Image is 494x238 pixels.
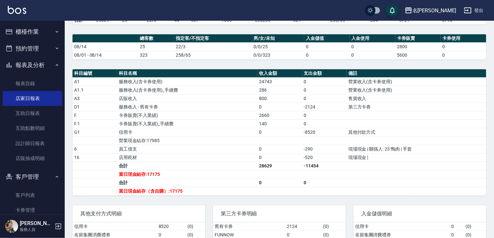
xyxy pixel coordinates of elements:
[257,145,302,153] td: 0
[302,153,347,162] td: -520
[73,153,117,162] td: 16
[441,34,486,43] th: 卡券使用
[347,153,486,162] td: 現場現金 |
[174,34,252,43] th: 指定客/不指定客
[347,69,486,78] th: 備註
[3,23,62,40] button: 櫃檯作業
[73,145,117,153] td: 6
[257,69,302,78] th: 收入金額
[186,222,205,231] td: ( 0 )
[117,128,258,136] td: 信用卡
[3,57,62,74] button: 報表及分析
[395,51,441,59] td: 5600
[257,86,302,94] td: 286
[117,170,258,178] td: 當日現金結存:17175
[347,103,486,111] td: 第三方卡券
[347,86,486,94] td: 營業收入(含卡券使用)
[441,42,486,51] td: 0
[20,227,53,232] p: 服務人員
[257,94,302,103] td: 800
[3,168,62,185] button: 客戶管理
[3,106,62,121] a: 互助日報表
[350,34,395,43] th: 入金使用
[5,220,18,233] img: Person
[395,42,441,51] td: 2800
[302,119,347,128] td: 0
[304,42,350,51] td: 0
[73,42,139,51] td: 08/14
[117,77,258,86] td: 服務收入(含卡券使用)
[117,178,258,187] td: 合計
[3,91,62,106] a: 店家日報表
[464,222,486,231] td: ( 0 )
[73,69,117,78] th: 科目編號
[3,188,62,203] a: 客戶列表
[213,222,286,231] td: 舊有卡券
[304,51,350,59] td: 0
[117,94,258,103] td: 店販收入
[302,128,347,136] td: -8520
[347,94,486,103] td: 售貨收入
[3,121,62,136] a: 互助點數明細
[117,119,258,128] td: 卡券販賣(不入業績)_手續費
[3,40,62,57] button: 預約管理
[174,51,252,59] td: 258/65
[117,111,258,119] td: 卡券販賣(不入業績)
[354,222,450,231] td: 信用卡
[157,222,186,231] td: 8520
[80,210,197,217] span: 其他支付方式明細
[386,4,399,17] button: save
[257,178,302,187] td: 0
[302,162,347,170] td: -11454
[117,153,258,162] td: 店用耗材
[117,187,258,195] td: 當日現金結存（含自購）:17175
[257,119,302,128] td: 140
[302,77,347,86] td: 0
[73,34,486,60] table: a dense table
[302,145,347,153] td: -290
[257,128,302,136] td: 0
[73,86,117,94] td: A1.1
[73,51,139,59] td: 08/01 - 08/14
[347,128,486,136] td: 其他付款方式
[350,51,395,59] td: 0
[441,51,486,59] td: 0
[302,178,347,187] td: 0
[73,128,117,136] td: G1
[450,222,464,231] td: 0
[117,162,258,170] td: 合計
[321,222,346,231] td: ( 0 )
[461,5,486,17] button: 登出
[73,119,117,128] td: F.1
[302,69,347,78] th: 支出金額
[20,220,53,227] h5: [PERSON_NAME]
[347,77,486,86] td: 營業收入(含卡券使用)
[117,103,258,111] td: 服務收入 - 舊有卡券
[73,222,157,231] td: 信用卡
[257,77,302,86] td: 24743
[73,69,486,196] table: a dense table
[221,210,338,217] span: 第三方卡券明細
[361,210,478,217] span: 入金儲值明細
[302,103,347,111] td: -2124
[73,103,117,111] td: D1
[304,34,350,43] th: 入金儲值
[3,76,62,91] a: 報表目錄
[395,34,441,43] th: 卡券販賣
[350,42,395,51] td: 0
[3,136,62,151] a: 設計師日報表
[257,111,302,119] td: 2660
[3,151,62,166] a: 店販抽成明細
[73,94,117,103] td: A3
[252,34,305,43] th: 男/女/未知
[117,136,258,145] td: 營業現金結存:17985
[257,103,302,111] td: 0
[117,86,258,94] td: 服務收入(含卡券使用)_手續費
[73,77,117,86] td: A1
[8,6,26,14] img: Logo
[302,94,347,103] td: 0
[252,42,305,51] td: 0/0/25
[252,51,305,59] td: 0/0/323
[139,51,174,59] td: 323
[117,69,258,78] th: 科目名稱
